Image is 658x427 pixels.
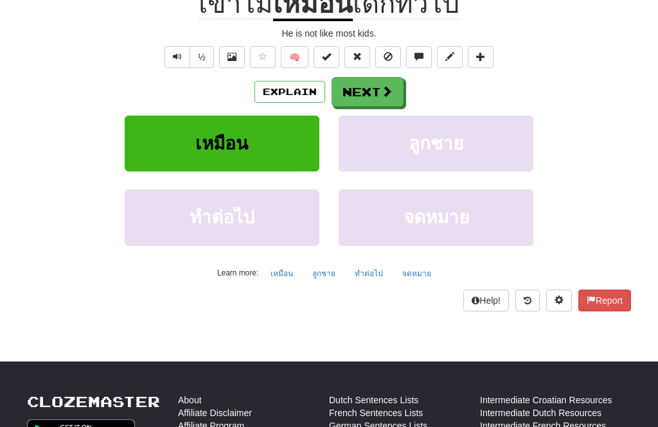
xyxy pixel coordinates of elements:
[339,116,533,171] button: ลูกชาย
[217,268,258,277] small: Learn more:
[395,264,438,283] button: จดหมาย
[164,46,190,68] button: Play sentence audio (ctl+space)
[578,290,631,311] button: Report
[190,46,214,68] button: ½
[437,46,463,68] button: Edit sentence (alt+d)
[314,46,339,68] button: Set this sentence to 100% Mastered (alt+m)
[409,134,463,153] span: ลูกชาย
[332,77,404,107] button: Next
[27,394,160,410] a: Clozemaster
[125,116,319,171] button: เหมือน
[480,394,612,406] a: Intermediate Croatian Resources
[344,46,370,68] button: Reset to 0% Mastered (alt+r)
[178,406,252,419] a: Affiliate Disclaimer
[195,134,248,153] span: เหมือน
[329,406,423,419] a: French Sentences Lists
[254,81,325,103] button: Explain
[27,27,631,40] div: He is not like most kids.
[406,46,432,68] button: Discuss sentence (alt+u)
[305,264,342,283] button: ลูกชาย
[329,394,418,406] a: Dutch Sentences Lists
[263,264,300,283] button: เหมือน
[250,46,276,68] button: Favorite sentence (alt+f)
[348,264,390,283] button: ทำต่อไป
[480,406,601,419] a: Intermediate Dutch Resources
[375,46,401,68] button: Ignore sentence (alt+i)
[219,46,245,68] button: Show image (alt+x)
[463,290,509,311] button: Help!
[404,207,469,227] span: จดหมาย
[125,189,319,245] button: ทำต่อไป
[468,46,493,68] button: Add to collection (alt+a)
[339,189,533,245] button: จดหมาย
[281,46,308,68] button: 🧠
[178,394,202,406] a: About
[162,46,214,68] div: Text-to-speech controls
[190,207,254,227] span: ทำต่อไป
[515,290,540,311] button: Round history (alt+y)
